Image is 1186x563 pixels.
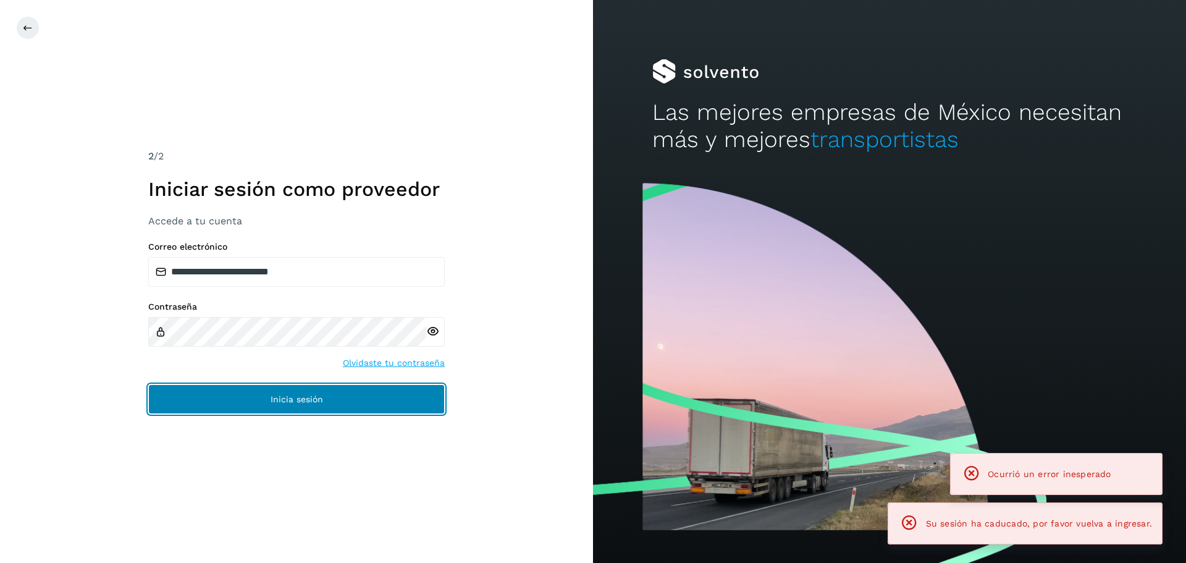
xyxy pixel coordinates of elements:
span: Inicia sesión [271,395,323,404]
h3: Accede a tu cuenta [148,215,445,227]
button: Inicia sesión [148,384,445,414]
h2: Las mejores empresas de México necesitan más y mejores [652,99,1127,154]
a: Olvidaste tu contraseña [343,357,445,370]
h1: Iniciar sesión como proveedor [148,177,445,201]
label: Correo electrónico [148,242,445,252]
span: transportistas [810,126,959,153]
label: Contraseña [148,302,445,312]
div: /2 [148,149,445,164]
span: 2 [148,150,154,162]
span: Ocurrió un error inesperado [988,469,1111,479]
span: Su sesión ha caducado, por favor vuelva a ingresar. [926,519,1152,528]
